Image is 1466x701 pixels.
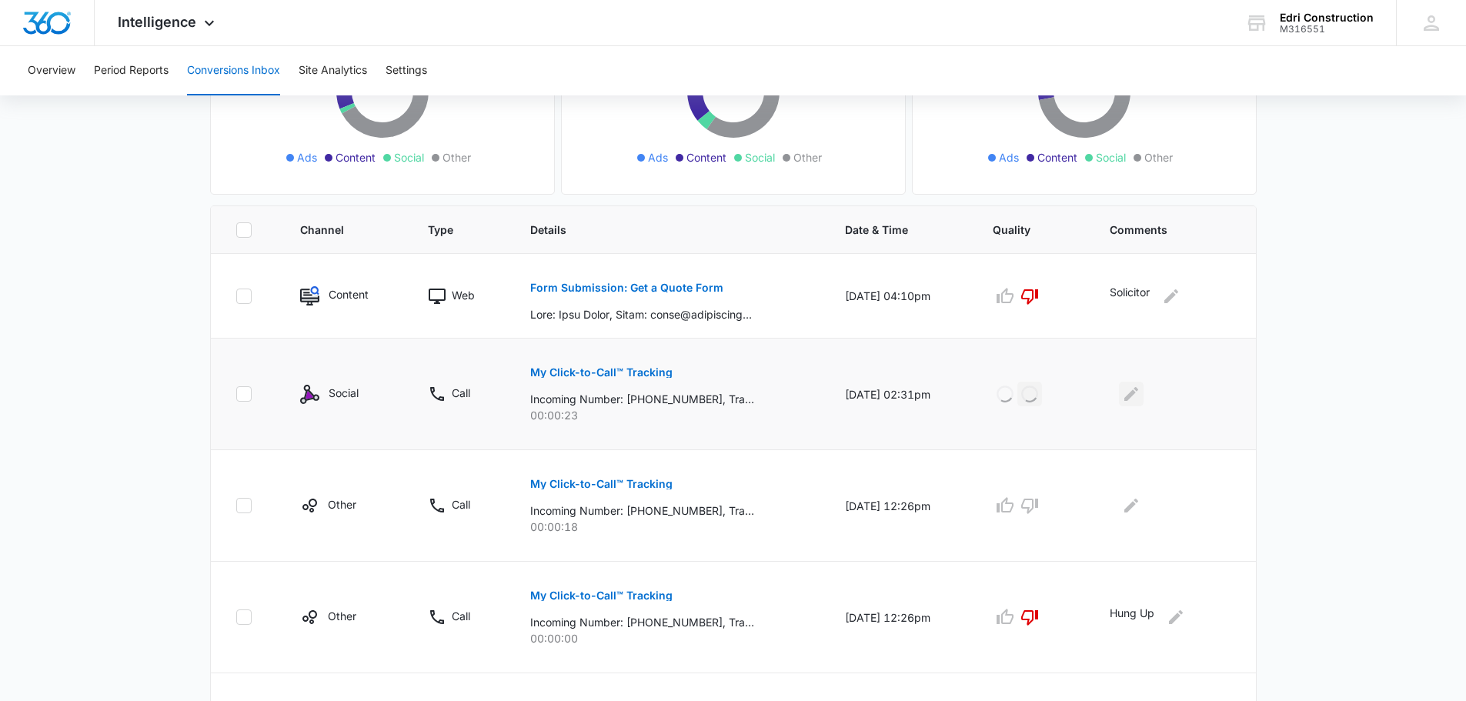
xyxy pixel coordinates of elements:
span: Ads [999,149,1019,165]
span: Other [1144,149,1173,165]
p: 00:00:23 [530,407,808,423]
span: Other [442,149,471,165]
p: Lore: Ipsu Dolor, Sitam: conse@adipiscingelitse.doe, Tempo: 4648689414, Inci Utlabor(e) Dol Mag A... [530,306,754,322]
td: [DATE] 12:26pm [827,562,974,673]
p: My Click-to-Call™ Tracking [530,479,673,489]
span: Other [793,149,822,165]
span: Channel [300,222,368,238]
span: Social [1096,149,1126,165]
button: Form Submission: Get a Quote Form [530,269,723,306]
span: Content [1037,149,1077,165]
button: My Click-to-Call™ Tracking [530,577,673,614]
button: My Click-to-Call™ Tracking [530,354,673,391]
div: account id [1280,24,1374,35]
p: 00:00:18 [530,519,808,535]
p: Incoming Number: [PHONE_NUMBER], Tracking Number: [PHONE_NUMBER], Ring To: [PHONE_NUMBER], Caller... [530,614,754,630]
p: Other [328,496,356,512]
p: My Click-to-Call™ Tracking [530,590,673,601]
p: Web [452,287,475,303]
span: Comments [1110,222,1209,238]
p: My Click-to-Call™ Tracking [530,367,673,378]
p: Call [452,608,470,624]
p: Incoming Number: [PHONE_NUMBER], Tracking Number: [PHONE_NUMBER], Ring To: [PHONE_NUMBER], Caller... [530,502,754,519]
span: Ads [297,149,317,165]
span: Type [428,222,471,238]
span: Intelligence [118,14,196,30]
p: Content [329,286,369,302]
span: Content [686,149,726,165]
button: Edit Comments [1159,284,1184,309]
span: Social [394,149,424,165]
button: Edit Comments [1164,605,1188,629]
button: Edit Comments [1119,493,1144,518]
span: Social [745,149,775,165]
button: Site Analytics [299,46,367,95]
button: Conversions Inbox [187,46,280,95]
span: Ads [648,149,668,165]
p: Call [452,385,470,401]
p: Incoming Number: [PHONE_NUMBER], Tracking Number: [PHONE_NUMBER], Ring To: [PHONE_NUMBER], Caller... [530,391,754,407]
p: Social [329,385,359,401]
button: Overview [28,46,75,95]
td: [DATE] 02:31pm [827,339,974,450]
button: Edit Comments [1119,382,1144,406]
span: Quality [993,222,1050,238]
p: Hung Up [1110,605,1154,629]
p: Form Submission: Get a Quote Form [530,282,723,293]
span: Details [530,222,786,238]
span: Content [336,149,376,165]
p: Other [328,608,356,624]
td: [DATE] 04:10pm [827,254,974,339]
p: Solicitor [1110,284,1150,309]
button: Settings [386,46,427,95]
div: account name [1280,12,1374,24]
span: Date & Time [845,222,933,238]
button: Period Reports [94,46,169,95]
td: [DATE] 12:26pm [827,450,974,562]
p: 00:00:00 [530,630,808,646]
p: Call [452,496,470,512]
button: My Click-to-Call™ Tracking [530,466,673,502]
